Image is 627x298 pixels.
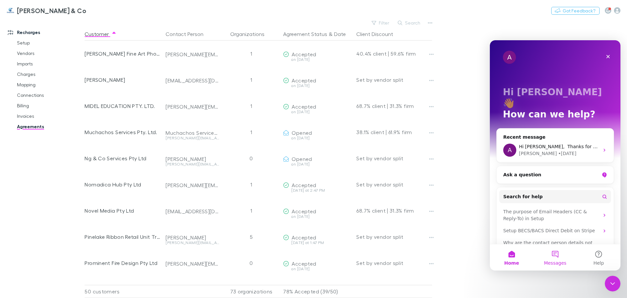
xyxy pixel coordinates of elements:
div: [DATE] at 2:47 PM [283,188,351,192]
div: Set by vendor split [356,145,432,171]
button: Got Feedback? [551,7,600,15]
div: 1 [222,171,281,198]
div: 73 organizations [222,285,281,298]
div: on [DATE] [283,215,351,219]
div: [EMAIL_ADDRESS][DOMAIN_NAME] [166,77,219,84]
div: Set by vendor split [356,224,432,250]
div: on [DATE] [283,162,351,166]
div: 1 [222,93,281,119]
span: Accepted [292,51,316,57]
span: Accepted [292,260,316,267]
span: Accepted [292,208,316,214]
div: 40.4% client | 59.6% firm [356,41,432,67]
iframe: Intercom live chat [490,40,620,271]
a: Billing [10,100,88,111]
button: Client Discount [356,27,401,41]
div: Novel Media Pty Ltd [85,198,160,224]
div: [PERSON_NAME][EMAIL_ADDRESS][PERSON_NAME][DOMAIN_NAME] [166,241,219,245]
div: 50 customers [85,285,163,298]
div: Muchachos Services Pty. Ltd. [166,130,219,136]
div: [PERSON_NAME][EMAIL_ADDRESS][DOMAIN_NAME] [166,182,219,188]
p: 78% Accepted (39/50) [283,285,351,298]
div: Nomadica Hub Pty Ltd [85,171,160,198]
img: Cruz & Co's Logo [7,7,14,14]
span: Accepted [292,182,316,188]
a: Vendors [10,48,88,59]
div: & [283,27,351,41]
div: 0 [222,250,281,276]
button: Contact Person [166,27,211,41]
div: on [DATE] [283,84,351,88]
div: [PERSON_NAME][EMAIL_ADDRESS][DOMAIN_NAME] [166,136,219,140]
span: Opened [292,130,312,136]
button: Organizations [230,27,272,41]
div: 1 [222,67,281,93]
button: Search [394,19,424,27]
div: on [DATE] [283,110,351,114]
div: 1 [222,119,281,145]
button: Agreement Status [283,27,327,41]
span: Accepted [292,103,316,110]
iframe: Intercom live chat [605,276,620,291]
div: [PERSON_NAME] [166,156,219,162]
div: 38.1% client | 61.9% firm [356,119,432,145]
div: [PERSON_NAME][EMAIL_ADDRESS][DOMAIN_NAME] [166,260,219,267]
button: Date [334,27,346,41]
a: Charges [10,69,88,79]
a: Connections [10,90,88,100]
a: [PERSON_NAME] & Co [3,3,90,18]
a: Setup [10,38,88,48]
div: Set by vendor split [356,171,432,198]
div: [EMAIL_ADDRESS][DOMAIN_NAME] [166,208,219,215]
button: Customer [85,27,117,41]
div: Pinelake Ribbon Retail Unit Trust [85,224,160,250]
div: [PERSON_NAME] Fine Art Photography Pty. Ltd. [85,41,160,67]
a: Agreements [10,121,88,132]
div: 1 [222,198,281,224]
div: Set by vendor split [356,67,432,93]
a: Invoices [10,111,88,121]
span: Opened [292,156,312,162]
a: Mapping [10,79,88,90]
div: 5 [222,224,281,250]
div: MIDEL EDUCATION PTY. LTD. [85,93,160,119]
div: on [DATE] [283,267,351,271]
div: [DATE] at 1:47 PM [283,241,351,245]
a: Recharges [1,27,88,38]
div: [PERSON_NAME] [166,234,219,241]
div: [PERSON_NAME][EMAIL_ADDRESS][PERSON_NAME][DOMAIN_NAME] [166,103,219,110]
div: Ng & Co Services Pty Ltd [85,145,160,171]
h3: [PERSON_NAME] & Co [17,7,86,14]
div: 0 [222,145,281,171]
div: [PERSON_NAME][EMAIL_ADDRESS][DOMAIN_NAME] [166,162,219,166]
div: 68.7% client | 31.3% firm [356,93,432,119]
div: Prominent Fire Design Pty Ltd [85,250,160,276]
div: [PERSON_NAME] [85,67,160,93]
div: Muchachos Services Pty. Ltd. [85,119,160,145]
